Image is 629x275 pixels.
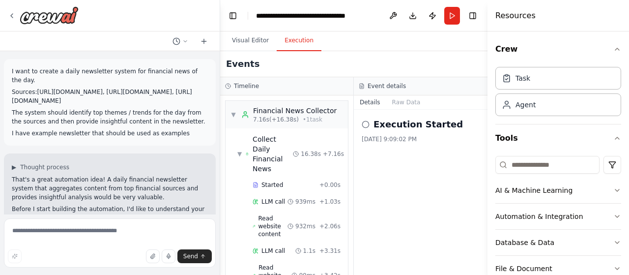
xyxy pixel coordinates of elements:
div: Automation & Integration [495,212,583,221]
p: I want to create a daily newsletter system for financial news of the day. [12,67,208,85]
p: I have example newsletter that should be used as examples [12,129,208,138]
span: Send [183,252,198,260]
div: Database & Data [495,238,554,247]
span: • 1 task [303,116,322,123]
button: Execution [277,31,321,51]
h3: Timeline [234,82,259,90]
div: Agent [515,100,536,110]
button: Improve this prompt [8,249,22,263]
img: Logo [20,6,79,24]
button: Automation & Integration [495,204,621,229]
button: Click to speak your automation idea [162,249,175,263]
div: [DATE] 9:09:02 PM [362,135,480,143]
span: + 7.16s [323,150,344,158]
h4: Resources [495,10,536,22]
button: Raw Data [386,95,427,109]
span: LLM call [261,247,285,255]
p: Before I start building the automation, I'd like to understand your requirements better: [12,205,208,222]
button: Switch to previous chat [169,35,192,47]
h2: Events [226,57,259,71]
span: + 0.00s [319,181,341,189]
h3: Event details [368,82,406,90]
span: Collect Daily Financial News [253,134,293,174]
div: File & Document [495,264,552,274]
span: 939ms [295,198,315,206]
div: AI & Machine Learning [495,185,572,195]
span: ▼ [230,111,236,119]
span: ▼ [237,150,242,158]
div: Financial News Collector [253,106,337,116]
button: Send [177,249,212,263]
button: AI & Machine Learning [495,178,621,203]
span: ▶ [12,163,16,171]
span: 932ms [295,222,315,230]
button: Details [354,95,386,109]
span: + 2.06s [319,222,341,230]
div: Crew [495,63,621,124]
p: Sources:[URL][DOMAIN_NAME], [URL][DOMAIN_NAME], [URL][DOMAIN_NAME] [12,88,208,105]
button: Tools [495,124,621,152]
span: + 1.03s [319,198,341,206]
button: Hide right sidebar [466,9,480,23]
span: Started [261,181,283,189]
p: That's a great automation idea! A daily financial newsletter system that aggregates content from ... [12,175,208,202]
button: Start a new chat [196,35,212,47]
span: 7.16s (+16.38s) [253,116,299,123]
button: Database & Data [495,230,621,255]
button: Hide left sidebar [226,9,240,23]
p: The system should identify top themes / trends for the day from the sources and then provide insi... [12,108,208,126]
div: Task [515,73,530,83]
button: ▶Thought process [12,163,69,171]
button: Crew [495,35,621,63]
span: Read website content [258,214,288,238]
button: Visual Editor [224,31,277,51]
button: Upload files [146,249,160,263]
h2: Execution Started [373,118,463,131]
nav: breadcrumb [256,11,345,21]
span: Thought process [20,163,69,171]
span: + 3.31s [319,247,341,255]
span: 1.1s [303,247,315,255]
span: 16.38s [301,150,321,158]
span: LLM call [261,198,285,206]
